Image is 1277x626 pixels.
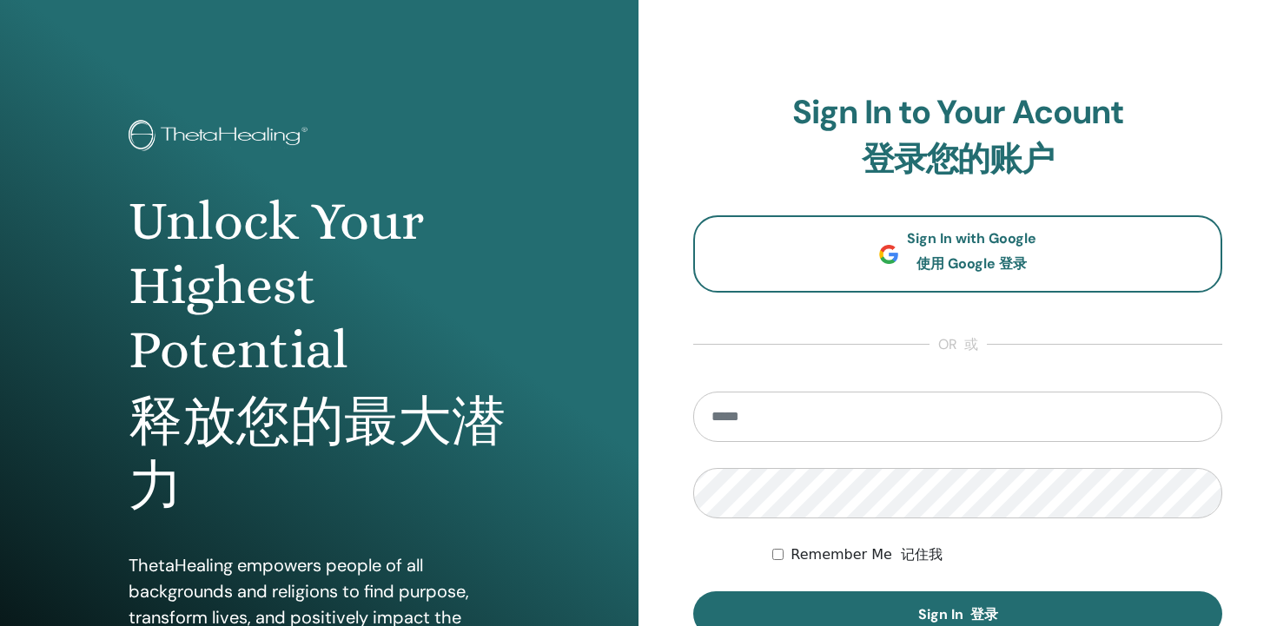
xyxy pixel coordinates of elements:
a: Sign In with Google使用 Google 登录 [693,215,1222,293]
label: Remember Me [791,544,943,565]
div: Keep me authenticated indefinitely or until I manually logout [772,544,1222,565]
font: 登录您的账户 [862,137,1055,181]
span: Sign In [918,605,998,623]
span: or [930,334,987,355]
font: 或 [964,335,978,353]
font: 使用 Google 登录 [916,254,1027,273]
font: 释放您的最大潜力 [129,391,506,517]
h1: Unlock Your Highest Potential [129,189,511,526]
font: 登录 [970,605,998,623]
font: 记住我 [901,546,943,563]
span: Sign In with Google [907,229,1036,280]
h2: Sign In to Your Acount [693,93,1222,186]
